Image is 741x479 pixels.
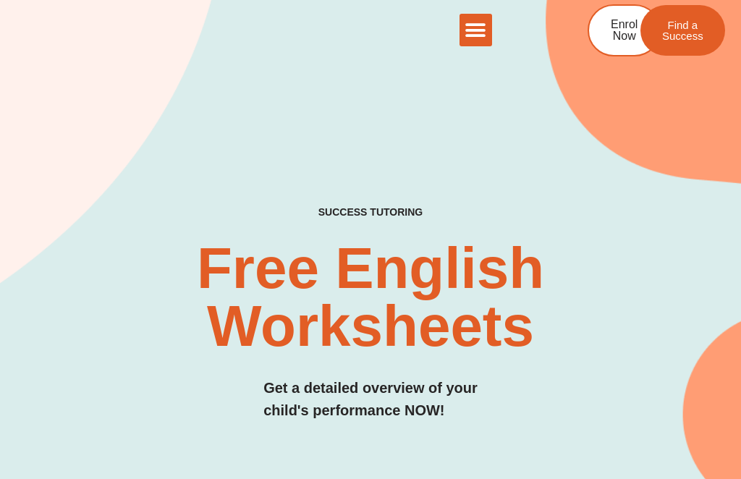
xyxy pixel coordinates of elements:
h3: Get a detailed overview of your child's performance NOW! [263,377,478,422]
span: Find a Success [662,20,703,41]
a: Enrol Now [588,4,661,56]
div: Menu Toggle [460,14,492,46]
h4: SUCCESS TUTORING​ [272,206,470,219]
a: Find a Success [640,5,725,56]
span: Enrol Now [611,19,638,42]
h2: Free English Worksheets​ [151,239,590,355]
